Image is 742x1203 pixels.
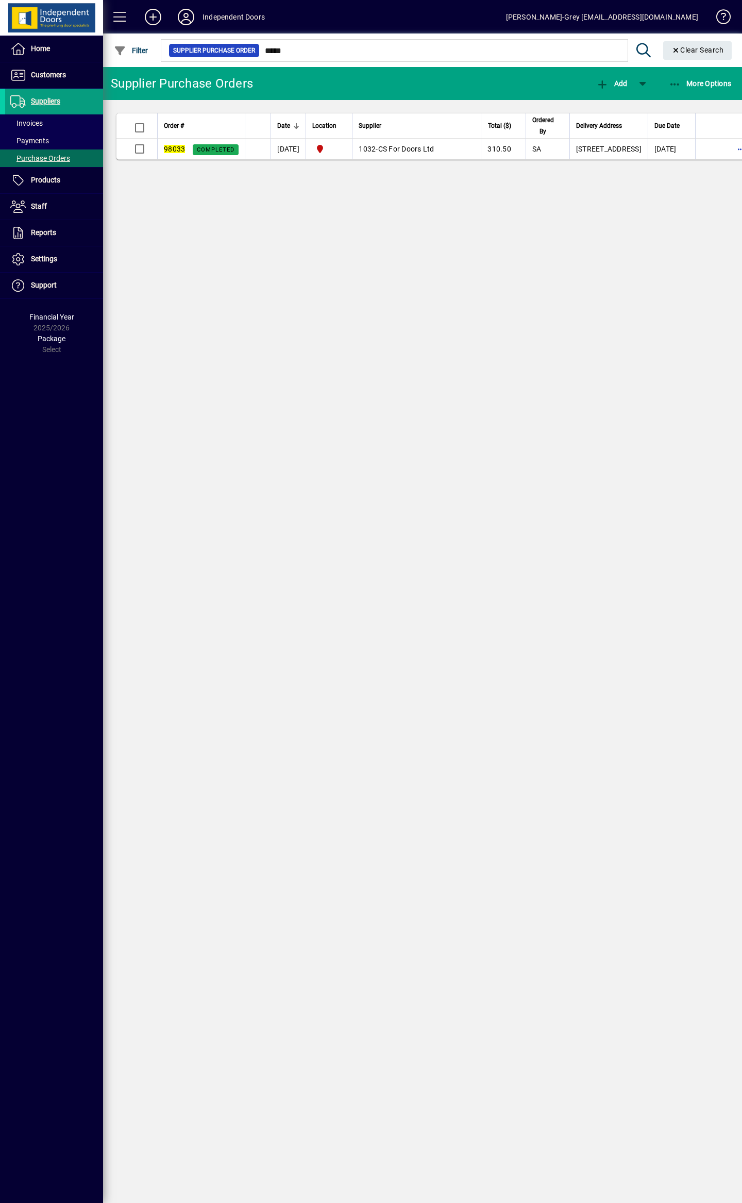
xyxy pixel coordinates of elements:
[648,139,695,159] td: [DATE]
[38,335,65,343] span: Package
[594,74,630,93] button: Add
[31,176,60,184] span: Products
[137,8,170,26] button: Add
[277,120,290,131] span: Date
[5,273,103,298] a: Support
[31,97,60,105] span: Suppliers
[31,202,47,210] span: Staff
[709,2,729,36] a: Knowledge Base
[352,139,481,159] td: -
[359,120,381,131] span: Supplier
[532,114,554,137] span: Ordered By
[203,9,265,25] div: Independent Doors
[277,120,299,131] div: Date
[663,41,732,60] button: Clear
[5,220,103,246] a: Reports
[164,145,185,153] em: 98033
[669,79,732,88] span: More Options
[31,44,50,53] span: Home
[10,137,49,145] span: Payments
[359,145,376,153] span: 1032
[173,45,255,56] span: Supplier Purchase Order
[31,71,66,79] span: Customers
[488,120,511,131] span: Total ($)
[359,120,475,131] div: Supplier
[29,313,74,321] span: Financial Year
[481,139,526,159] td: 310.50
[164,120,239,131] div: Order #
[654,120,680,131] span: Due Date
[10,119,43,127] span: Invoices
[5,149,103,167] a: Purchase Orders
[671,46,724,54] span: Clear Search
[31,255,57,263] span: Settings
[31,281,57,289] span: Support
[5,168,103,193] a: Products
[10,154,70,162] span: Purchase Orders
[5,246,103,272] a: Settings
[5,62,103,88] a: Customers
[114,46,148,55] span: Filter
[5,194,103,220] a: Staff
[5,36,103,62] a: Home
[378,145,434,153] span: CS For Doors Ltd
[271,139,306,159] td: [DATE]
[170,8,203,26] button: Profile
[312,120,336,131] span: Location
[111,41,151,60] button: Filter
[31,228,56,237] span: Reports
[569,139,648,159] td: [STREET_ADDRESS]
[111,75,253,92] div: Supplier Purchase Orders
[654,120,689,131] div: Due Date
[312,143,346,155] span: Christchurch
[5,114,103,132] a: Invoices
[197,146,234,153] span: Completed
[666,74,734,93] button: More Options
[596,79,627,88] span: Add
[506,9,698,25] div: [PERSON_NAME]-Grey [EMAIL_ADDRESS][DOMAIN_NAME]
[532,114,563,137] div: Ordered By
[532,145,542,153] span: SA
[164,120,184,131] span: Order #
[5,132,103,149] a: Payments
[576,120,622,131] span: Delivery Address
[487,120,520,131] div: Total ($)
[312,120,346,131] div: Location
